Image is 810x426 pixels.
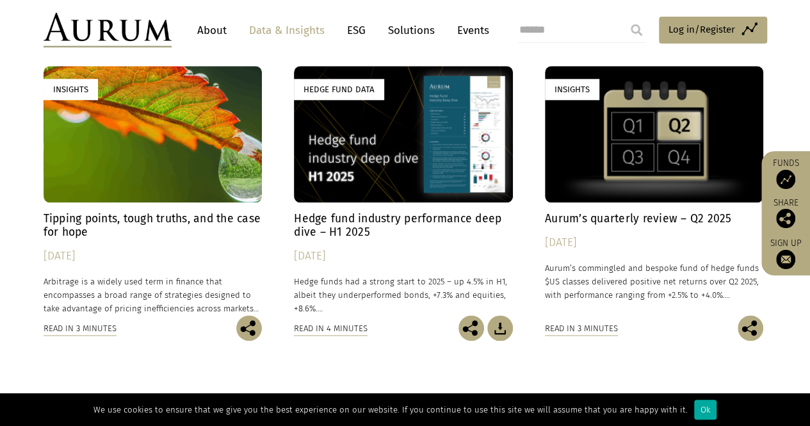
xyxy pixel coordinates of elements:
[694,400,717,420] div: Ok
[243,19,331,42] a: Data & Insights
[545,322,618,336] div: Read in 3 minutes
[294,275,513,315] p: Hedge funds had a strong start to 2025 – up 4.5% in H1, albeit they underperformed bonds, +7.3% a...
[545,212,764,225] h4: Aurum’s quarterly review – Q2 2025
[236,315,262,341] img: Share this post
[768,199,804,228] div: Share
[294,79,384,100] div: Hedge Fund Data
[451,19,489,42] a: Events
[44,212,263,239] h4: Tipping points, tough truths, and the case for hope
[294,66,513,315] a: Hedge Fund Data Hedge fund industry performance deep dive – H1 2025 [DATE] Hedge funds had a stro...
[458,315,484,341] img: Share this post
[776,250,795,269] img: Sign up to our newsletter
[44,13,172,47] img: Aurum
[44,79,98,100] div: Insights
[382,19,441,42] a: Solutions
[545,79,599,100] div: Insights
[191,19,233,42] a: About
[341,19,372,42] a: ESG
[545,261,764,302] p: Aurum’s commingled and bespoke fund of hedge funds $US classes delivered positive net returns ove...
[545,234,764,252] div: [DATE]
[294,212,513,239] h4: Hedge fund industry performance deep dive – H1 2025
[768,158,804,189] a: Funds
[44,275,263,315] p: Arbitrage is a widely used term in finance that encompasses a broad range of strategies designed ...
[768,238,804,269] a: Sign up
[44,322,117,336] div: Read in 3 minutes
[44,247,263,265] div: [DATE]
[776,209,795,228] img: Share this post
[487,315,513,341] img: Download Article
[738,315,763,341] img: Share this post
[44,66,263,315] a: Insights Tipping points, tough truths, and the case for hope [DATE] Arbitrage is a widely used te...
[624,17,649,43] input: Submit
[776,170,795,189] img: Access Funds
[294,322,368,336] div: Read in 4 minutes
[294,247,513,265] div: [DATE]
[668,22,735,37] span: Log in/Register
[545,66,764,315] a: Insights Aurum’s quarterly review – Q2 2025 [DATE] Aurum’s commingled and bespoke fund of hedge f...
[659,17,767,44] a: Log in/Register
